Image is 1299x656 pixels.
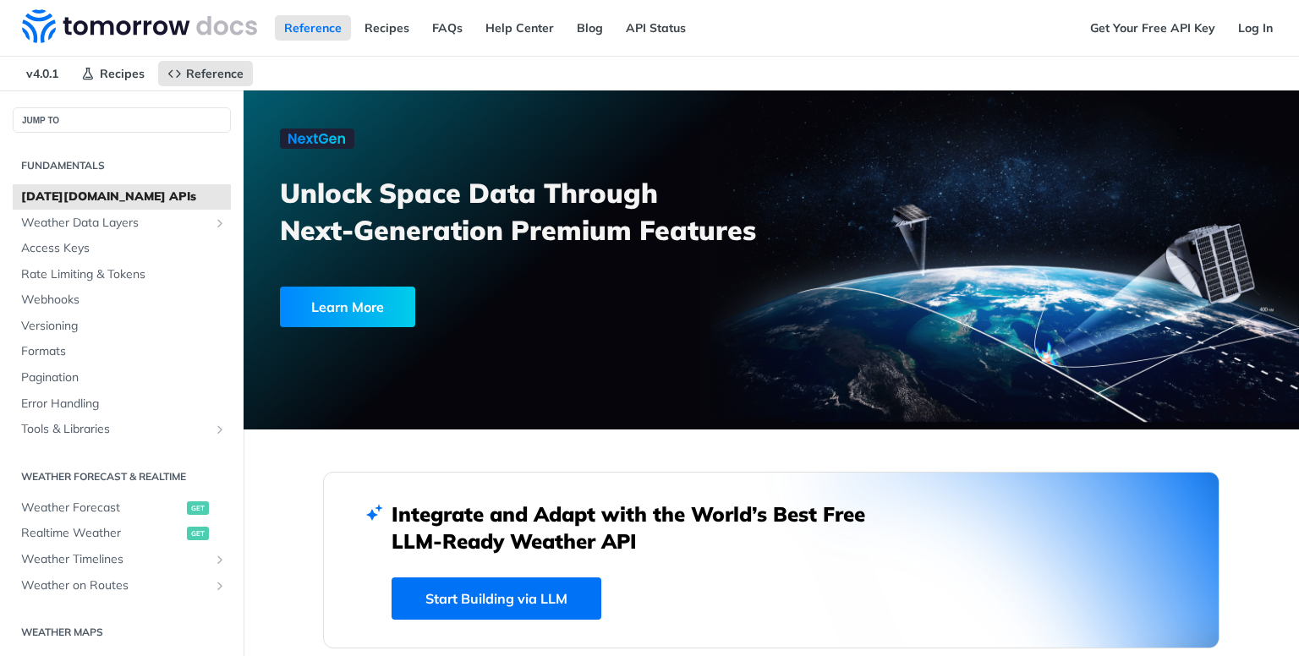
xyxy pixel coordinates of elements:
span: get [187,501,209,515]
span: Formats [21,343,227,360]
h2: Weather Forecast & realtime [13,469,231,484]
a: Tools & LibrariesShow subpages for Tools & Libraries [13,417,231,442]
a: Blog [567,15,612,41]
div: Learn More [280,287,415,327]
span: Reference [186,66,244,81]
span: Tools & Libraries [21,421,209,438]
img: Tomorrow.io Weather API Docs [22,9,257,43]
a: Versioning [13,314,231,339]
a: Pagination [13,365,231,391]
img: NextGen [280,128,354,149]
button: Show subpages for Tools & Libraries [213,423,227,436]
span: Weather Timelines [21,551,209,568]
span: Weather on Routes [21,577,209,594]
h3: Unlock Space Data Through Next-Generation Premium Features [280,174,790,249]
span: Access Keys [21,240,227,257]
a: Error Handling [13,391,231,417]
a: Formats [13,339,231,364]
h2: Fundamentals [13,158,231,173]
a: FAQs [423,15,472,41]
button: Show subpages for Weather Timelines [213,553,227,566]
a: Weather Data LayersShow subpages for Weather Data Layers [13,210,231,236]
a: [DATE][DOMAIN_NAME] APIs [13,184,231,210]
a: Log In [1229,15,1282,41]
span: Weather Data Layers [21,215,209,232]
a: Recipes [72,61,154,86]
span: Recipes [100,66,145,81]
a: Webhooks [13,287,231,313]
a: Start Building via LLM [392,577,601,620]
a: Help Center [476,15,563,41]
span: Error Handling [21,396,227,413]
a: Weather Forecastget [13,495,231,521]
h2: Weather Maps [13,625,231,640]
a: Weather TimelinesShow subpages for Weather Timelines [13,547,231,572]
span: Weather Forecast [21,500,183,517]
span: get [187,527,209,540]
span: Webhooks [21,292,227,309]
a: Recipes [355,15,419,41]
a: Rate Limiting & Tokens [13,262,231,287]
a: Learn More [280,287,688,327]
span: [DATE][DOMAIN_NAME] APIs [21,189,227,205]
span: v4.0.1 [17,61,68,86]
a: Realtime Weatherget [13,521,231,546]
a: API Status [617,15,695,41]
span: Realtime Weather [21,525,183,542]
button: Show subpages for Weather Data Layers [213,216,227,230]
span: Versioning [21,318,227,335]
span: Rate Limiting & Tokens [21,266,227,283]
a: Reference [158,61,253,86]
button: JUMP TO [13,107,231,133]
button: Show subpages for Weather on Routes [213,579,227,593]
a: Weather on RoutesShow subpages for Weather on Routes [13,573,231,599]
a: Access Keys [13,236,231,261]
span: Pagination [21,369,227,386]
a: Get Your Free API Key [1081,15,1225,41]
a: Reference [275,15,351,41]
h2: Integrate and Adapt with the World’s Best Free LLM-Ready Weather API [392,500,891,555]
